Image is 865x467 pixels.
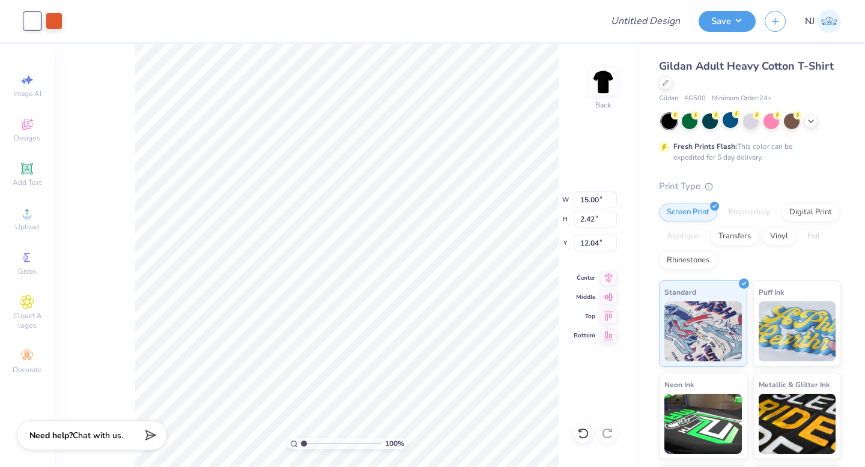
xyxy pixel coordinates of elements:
div: This color can be expedited for 5 day delivery. [673,141,821,163]
span: Decorate [13,365,41,375]
span: Middle [574,293,595,301]
div: Vinyl [762,227,796,246]
span: # G500 [684,94,706,104]
div: Back [595,100,611,110]
span: Gildan [659,94,678,104]
img: Back [591,70,615,94]
strong: Need help? [29,430,73,441]
span: Bottom [574,331,595,340]
span: Clipart & logos [6,311,48,330]
span: Greek [18,267,37,276]
strong: Fresh Prints Flash: [673,142,737,151]
img: Neon Ink [664,394,742,454]
span: Gildan Adult Heavy Cotton T-Shirt [659,59,834,73]
span: Designs [14,133,40,143]
span: Puff Ink [759,286,784,298]
img: Standard [664,301,742,361]
span: Top [574,312,595,321]
a: NJ [805,10,841,33]
span: Metallic & Glitter Ink [759,378,830,391]
span: Upload [15,222,39,232]
span: Neon Ink [664,378,694,391]
input: Untitled Design [601,9,690,33]
img: Nidhi Jariwala [818,10,841,33]
img: Puff Ink [759,301,836,361]
div: Applique [659,227,707,246]
span: Chat with us. [73,430,123,441]
span: NJ [805,14,815,28]
span: Minimum Order: 24 + [712,94,772,104]
div: Rhinestones [659,252,717,270]
div: Print Type [659,179,841,193]
button: Save [699,11,756,32]
div: Embroidery [721,203,778,221]
div: Screen Print [659,203,717,221]
span: Image AI [13,89,41,98]
span: Add Text [13,178,41,187]
span: Standard [664,286,696,298]
div: Foil [800,227,828,246]
div: Digital Print [782,203,840,221]
div: Transfers [711,227,759,246]
span: 100 % [385,438,404,449]
img: Metallic & Glitter Ink [759,394,836,454]
span: Center [574,274,595,282]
